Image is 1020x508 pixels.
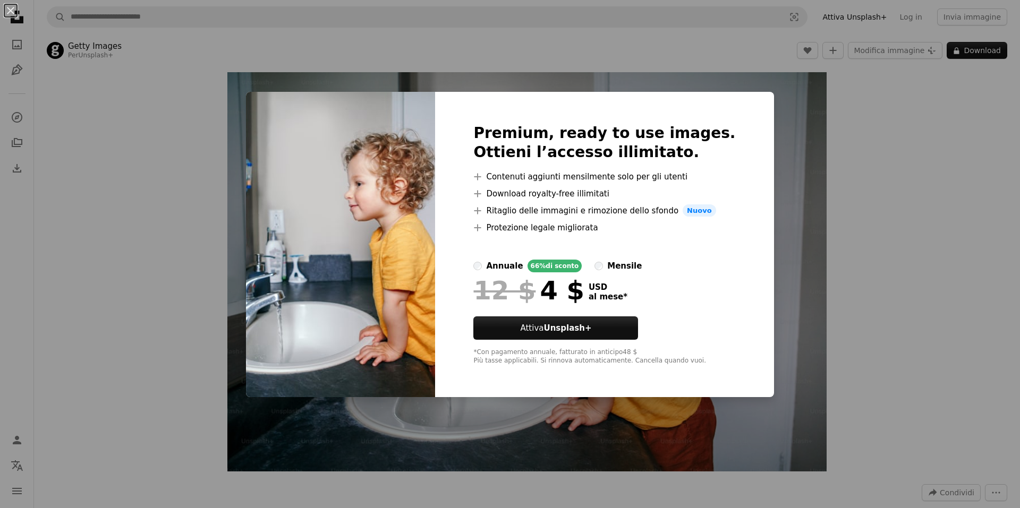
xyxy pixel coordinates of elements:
[473,277,535,304] span: 12 $
[473,124,735,162] h2: Premium, ready to use images. Ottieni l’accesso illimitato.
[543,323,591,333] strong: Unsplash+
[473,221,735,234] li: Protezione legale migliorata
[473,316,638,340] button: AttivaUnsplash+
[589,292,627,302] span: al mese *
[607,260,642,272] div: mensile
[683,204,716,217] span: Nuovo
[589,282,627,292] span: USD
[473,262,482,270] input: annuale66%di sconto
[473,170,735,183] li: Contenuti aggiunti mensilmente solo per gli utenti
[473,187,735,200] li: Download royalty-free illimitati
[486,260,523,272] div: annuale
[473,348,735,365] div: *Con pagamento annuale, fatturato in anticipo 48 $ Più tasse applicabili. Si rinnova automaticame...
[594,262,603,270] input: mensile
[473,204,735,217] li: Ritaglio delle immagini e rimozione dello sfondo
[246,92,435,398] img: premium_photo-1661594889889-67ab7b2b9fbf
[473,277,584,304] div: 4 $
[528,260,582,272] div: 66% di sconto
